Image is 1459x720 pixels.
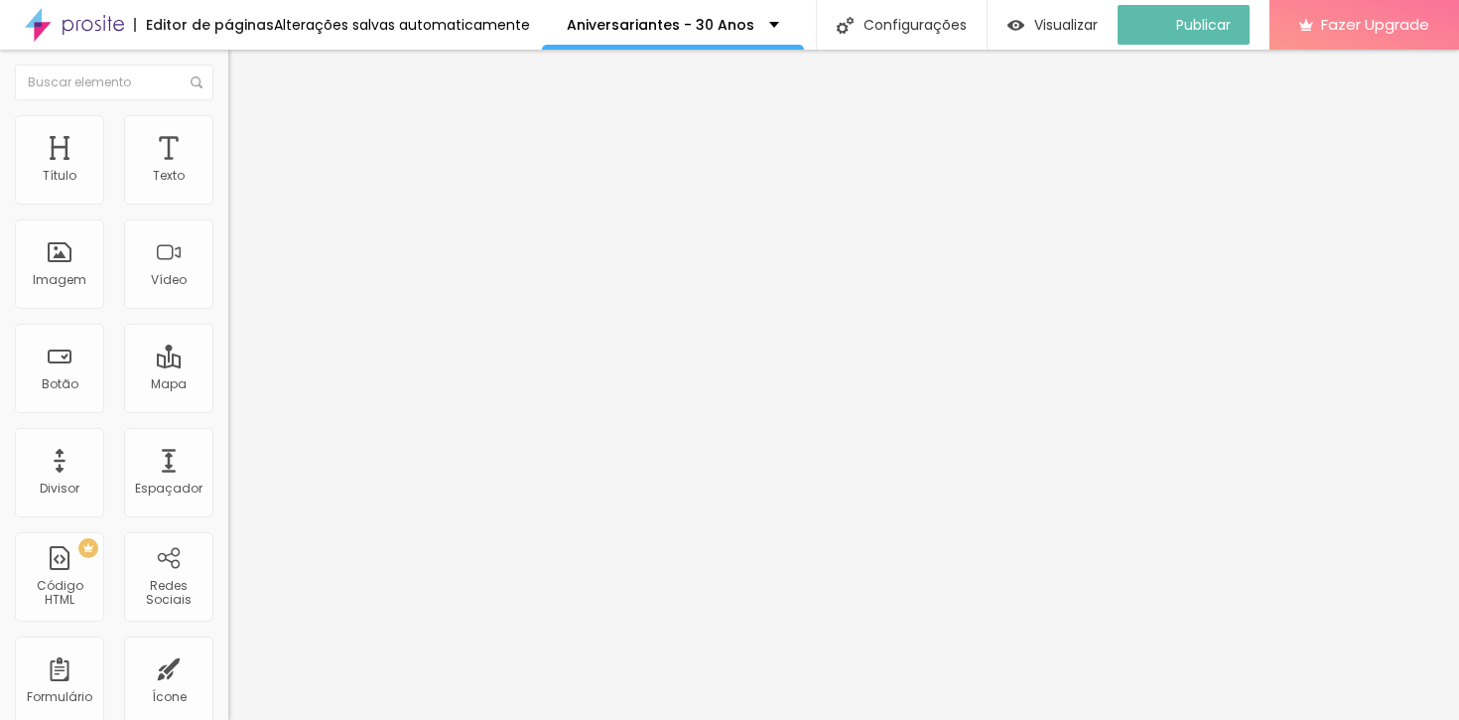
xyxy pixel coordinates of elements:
[228,50,1459,720] iframe: Editor
[33,273,86,287] div: Imagem
[1176,17,1231,33] span: Publicar
[135,482,202,496] div: Espaçador
[153,169,185,183] div: Texto
[151,377,187,391] div: Mapa
[1034,17,1098,33] span: Visualizar
[837,17,854,34] img: Icone
[567,18,754,32] p: Aniversariantes - 30 Anos
[129,579,207,608] div: Redes Sociais
[15,65,213,100] input: Buscar elemento
[43,169,76,183] div: Título
[1321,16,1429,33] span: Fazer Upgrade
[134,18,274,32] div: Editor de páginas
[274,18,530,32] div: Alterações salvas automaticamente
[40,482,79,496] div: Divisor
[1007,17,1024,34] img: view-1.svg
[191,76,202,88] img: Icone
[20,579,98,608] div: Código HTML
[27,690,92,704] div: Formulário
[988,5,1118,45] button: Visualizar
[1118,5,1250,45] button: Publicar
[42,377,78,391] div: Botão
[152,690,187,704] div: Ícone
[151,273,187,287] div: Vídeo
